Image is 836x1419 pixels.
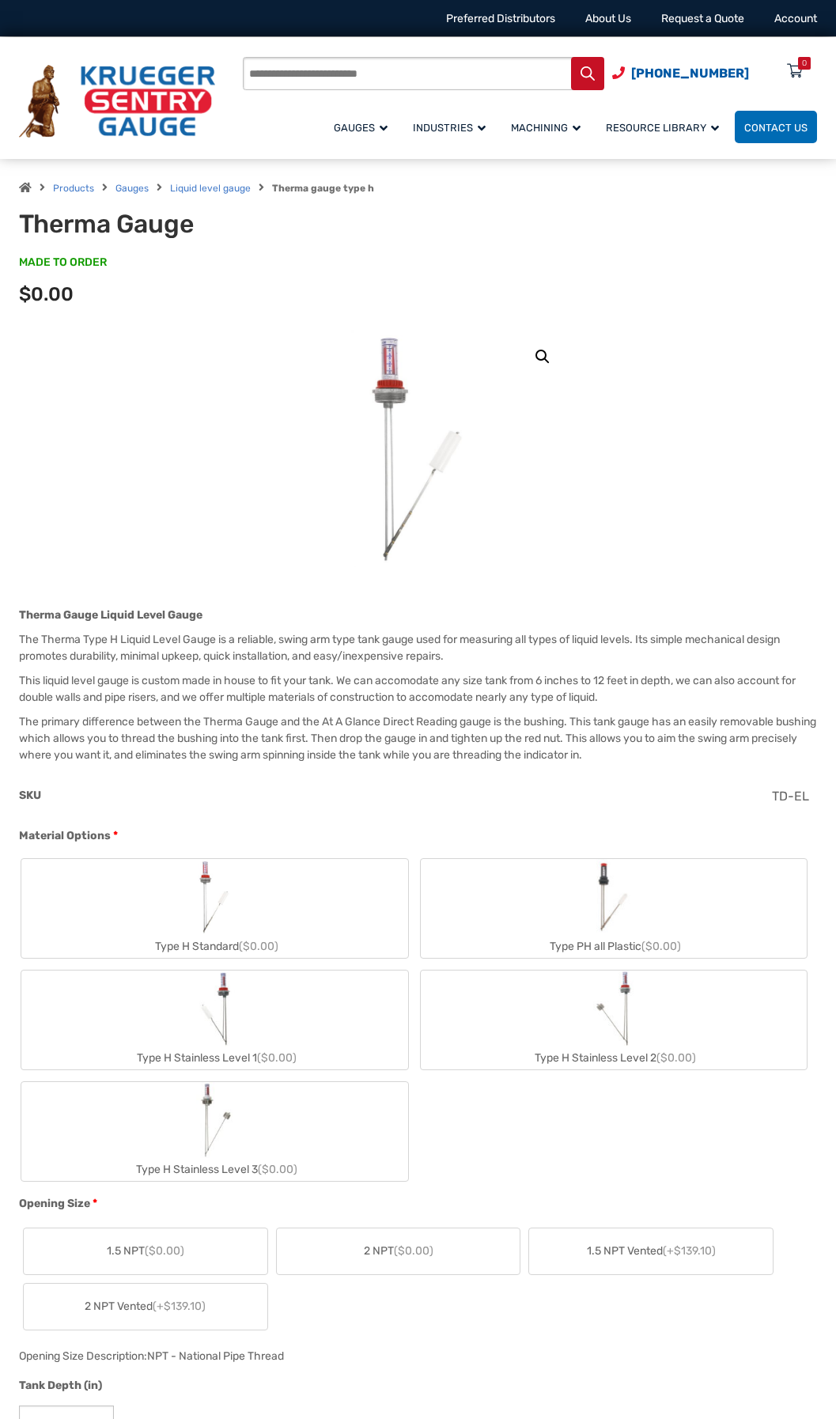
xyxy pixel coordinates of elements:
[774,12,817,25] a: Account
[446,12,555,25] a: Preferred Distributors
[641,940,681,953] span: ($0.00)
[324,108,403,146] a: Gauges
[21,935,408,958] div: Type H Standard
[21,1082,408,1181] label: Type H Stainless Level 3
[19,1349,147,1363] span: Opening Size Description:
[19,672,817,706] p: This liquid level gauge is custom made in house to fit your tank. We can accomodate any size tank...
[21,1158,408,1181] div: Type H Stainless Level 3
[661,12,744,25] a: Request a Quote
[21,971,408,1069] label: Type H Stainless Level 1
[21,859,408,958] label: Type H Standard
[115,183,149,194] a: Gauges
[21,1046,408,1069] div: Type H Stainless Level 1
[153,1300,206,1313] span: (+$139.10)
[85,1298,206,1315] span: 2 NPT Vented
[19,65,215,138] img: Krueger Sentry Gauge
[394,1244,433,1258] span: ($0.00)
[421,971,808,1069] label: Type H Stainless Level 2
[802,57,807,70] div: 0
[19,255,107,271] span: MADE TO ORDER
[421,1046,808,1069] div: Type H Stainless Level 2
[511,122,581,134] span: Machining
[501,108,596,146] a: Machining
[19,789,41,802] span: SKU
[19,631,817,664] p: The Therma Type H Liquid Level Gauge is a reliable, swing arm type tank gauge used for measuring ...
[19,283,74,305] span: $0.00
[107,1243,184,1259] span: 1.5 NPT
[403,108,501,146] a: Industries
[257,1051,297,1065] span: ($0.00)
[585,12,631,25] a: About Us
[364,1243,433,1259] span: 2 NPT
[145,1244,184,1258] span: ($0.00)
[413,122,486,134] span: Industries
[596,108,735,146] a: Resource Library
[587,1243,716,1259] span: 1.5 NPT Vented
[334,122,388,134] span: Gauges
[19,1197,90,1210] span: Opening Size
[612,63,749,83] a: Phone Number (920) 434-8860
[239,940,278,953] span: ($0.00)
[113,827,118,844] abbr: required
[528,342,557,371] a: View full-screen image gallery
[258,1163,297,1176] span: ($0.00)
[170,183,251,194] a: Liquid level gauge
[19,209,339,239] h1: Therma Gauge
[19,1379,102,1392] span: Tank Depth (in)
[147,1349,284,1363] div: NPT - National Pipe Thread
[656,1051,696,1065] span: ($0.00)
[606,122,719,134] span: Resource Library
[272,183,374,194] strong: Therma gauge type h
[19,608,202,622] strong: Therma Gauge Liquid Level Gauge
[53,183,94,194] a: Products
[735,111,817,143] a: Contact Us
[93,1195,97,1212] abbr: required
[19,713,817,763] p: The primary difference between the Therma Gauge and the At A Glance Direct Reading gauge is the b...
[631,66,749,81] span: [PHONE_NUMBER]
[663,1244,716,1258] span: (+$139.10)
[772,789,809,804] span: TD-EL
[421,859,808,958] label: Type PH all Plastic
[744,122,808,134] span: Contact Us
[19,829,111,842] span: Material Options
[421,935,808,958] div: Type PH all Plastic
